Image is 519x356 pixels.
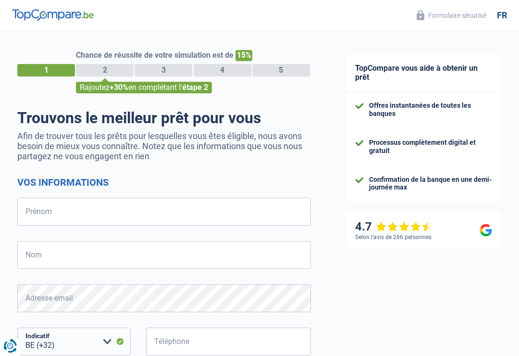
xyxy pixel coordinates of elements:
p: Afin de trouver tous les prêts pour lesquelles vous êtes éligible, nous avons besoin de mieux vou... [17,131,311,161]
div: Selon l’avis de 266 personnes [355,234,432,241]
h2: Vos informations [17,177,311,188]
div: 1 [17,64,75,76]
div: 4 [194,64,251,76]
h1: Trouvons le meilleur prêt pour vous [17,109,311,127]
div: 3 [135,64,192,76]
div: fr [497,10,507,21]
div: TopCompare vous aide à obtenir un prêt [346,54,502,92]
input: 401020304 [146,328,311,356]
span: Chance de réussite de votre simulation est de [76,51,234,60]
div: Confirmation de la banque en une demi-journée max [369,176,492,192]
div: Rajoutez en complétant l' [76,82,212,93]
span: 15% [235,50,252,61]
div: 2 [76,64,134,76]
span: étape 2 [182,83,208,92]
div: 5 [252,64,310,76]
span: +30% [110,83,128,92]
div: Offres instantanées de toutes les banques [369,102,492,118]
div: Processus complètement digital et gratuit [369,139,492,155]
div: 4.7 [355,220,432,234]
img: TopCompare Logo [12,9,94,21]
button: Formulaire sécurisé [411,7,492,23]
